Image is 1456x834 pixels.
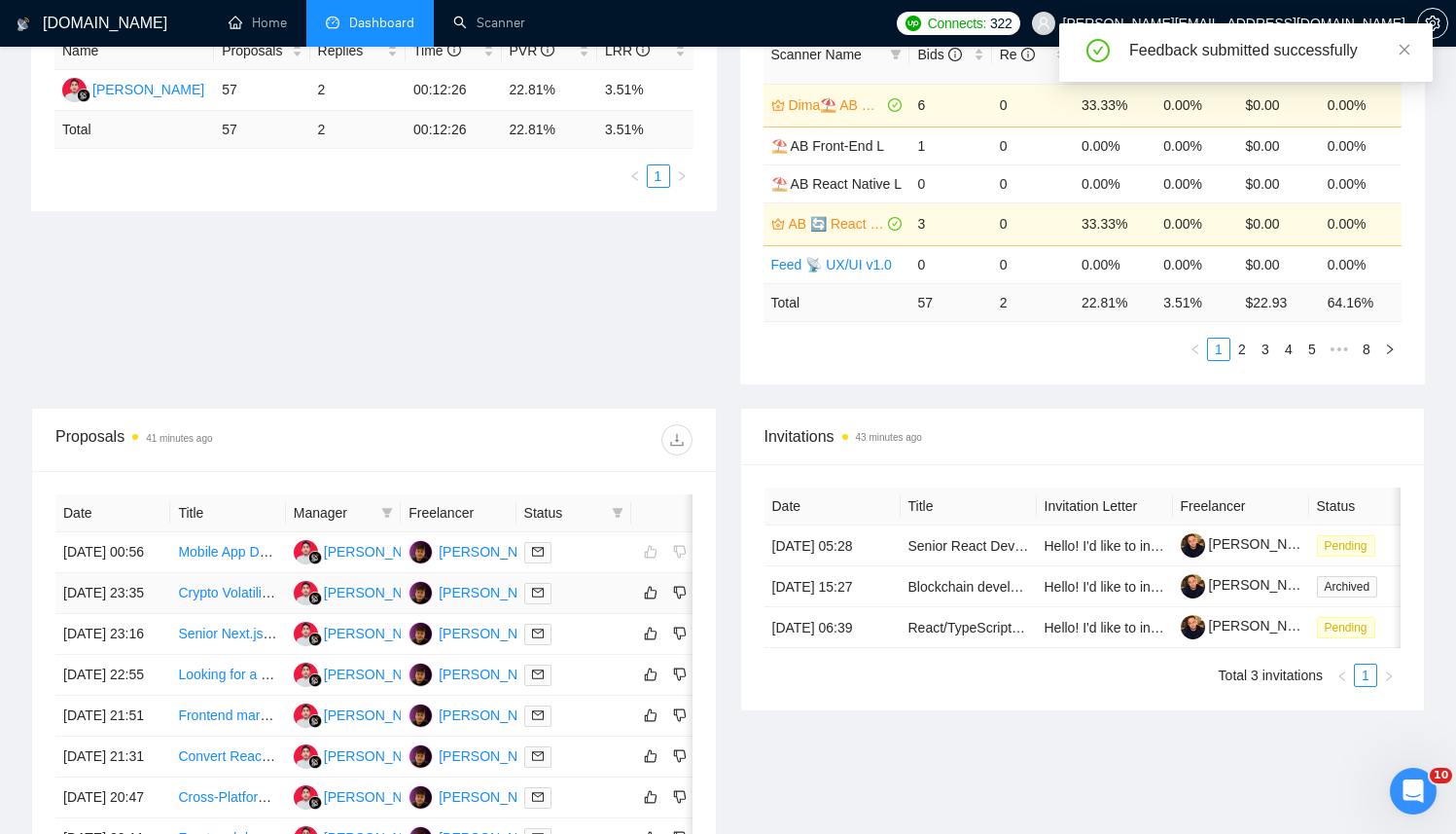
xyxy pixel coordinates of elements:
[178,667,600,682] a: Looking for a Next.js / React freelance developer with i18n experience
[308,673,322,687] img: gigradar-bm.png
[326,16,339,29] span: dashboard
[408,543,550,559] a: AK[PERSON_NAME]
[294,540,318,564] img: AK
[502,70,597,111] td: 22.81%
[413,43,460,58] span: Time
[308,592,322,605] img: gigradar-bm.png
[55,655,170,696] td: [DATE] 22:55
[917,47,961,62] span: Bids
[771,47,862,62] span: Scanner Name
[597,70,693,111] td: 3.51%
[644,748,657,764] span: like
[408,581,433,605] img: AK
[909,164,991,202] td: 0
[644,789,657,805] span: like
[439,786,550,808] div: [PERSON_NAME]
[55,737,170,778] td: [DATE] 21:31
[673,667,687,682] span: dislike
[439,745,550,767] div: [PERSON_NAME]
[670,164,693,188] button: right
[764,424,1402,449] span: Invitations
[1181,577,1321,593] a: [PERSON_NAME]
[1237,202,1319,245] td: $0.00
[324,582,436,603] div: [PERSON_NAME]
[1074,283,1155,321] td: 22.81 %
[294,747,436,763] a: AK[PERSON_NAME]
[901,526,1037,566] td: Senior React Developer Needed for Timed Task Completion
[608,498,627,527] span: filter
[308,551,322,564] img: gigradar-bm.png
[1390,768,1437,815] iframe: Intercom live chat
[992,84,1074,127] td: 0
[639,622,662,645] button: like
[439,623,550,644] div: [PERSON_NAME]
[990,13,1012,34] span: 322
[1000,47,1035,62] span: Re
[1181,615,1205,639] img: c1mYmDOCaDamf-ZPL8tgF0hpyKdEMjNiPaO0o0HDYj2CSCJdK1ixA5wJBhKKji2lCR
[771,217,785,231] span: crown
[764,526,901,566] td: [DATE] 05:28
[771,138,885,154] span: ⛱️ AB Front-End L
[1155,164,1237,202] td: 0.00%
[1324,338,1355,361] span: •••
[401,494,515,532] th: Freelancer
[789,94,885,116] a: Dima⛱️ AB Mobile
[229,15,287,31] a: homeHome
[532,791,544,803] span: mail
[639,785,662,809] button: like
[1173,488,1309,526] th: Freelancer
[17,9,30,40] img: logo
[55,573,170,614] td: [DATE] 23:35
[789,213,885,235] a: AB 🔄 React Native Weekdays
[668,704,692,727] button: dislike
[54,32,214,70] th: Name
[1377,664,1401,687] li: Next Page
[439,664,550,685] div: [PERSON_NAME]
[308,714,322,728] img: gigradar-bm.png
[408,622,433,646] img: AK
[1377,664,1401,687] button: right
[54,111,214,149] td: Total
[532,628,544,639] span: mail
[294,785,318,810] img: AK
[1331,664,1354,687] li: Previous Page
[408,744,433,769] img: AK
[532,587,544,598] span: mail
[524,502,604,524] span: Status
[532,546,544,558] span: mail
[222,40,287,61] span: Proposals
[170,573,285,614] td: Crypto Volatility Engine Development in Next.js
[928,13,986,34] span: Connects:
[909,84,991,127] td: 6
[439,705,550,726] div: [PERSON_NAME]
[670,164,693,188] li: Next Page
[214,32,309,70] th: Proposals
[55,494,170,532] th: Date
[408,663,433,687] img: AK
[178,789,493,805] a: Cross-Platform App Development Similar to Eventify
[623,164,647,188] li: Previous Page
[661,424,692,455] button: download
[541,43,554,56] span: info-circle
[55,424,373,455] div: Proposals
[170,778,285,818] td: Cross-Platform App Development Similar to Eventify
[992,127,1074,164] td: 0
[294,581,318,605] img: AK
[856,432,922,443] time: 43 minutes ago
[55,778,170,818] td: [DATE] 20:47
[1378,338,1402,361] button: right
[1383,671,1395,682] span: right
[1300,338,1324,361] li: 5
[55,532,170,573] td: [DATE] 00:56
[636,43,650,56] span: info-circle
[668,744,692,768] button: dislike
[1317,576,1378,598] span: Archived
[170,532,285,573] td: Mobile App Developer Needed to Publish App on iOS & Android Stores
[510,43,555,58] span: PVR
[668,663,692,686] button: dislike
[308,796,322,810] img: gigradar-bm.png
[909,127,991,164] td: 1
[1320,84,1402,127] td: 0.00%
[178,585,462,600] a: Crypto Volatility Engine Development in Next.js
[308,755,322,769] img: gigradar-bm.png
